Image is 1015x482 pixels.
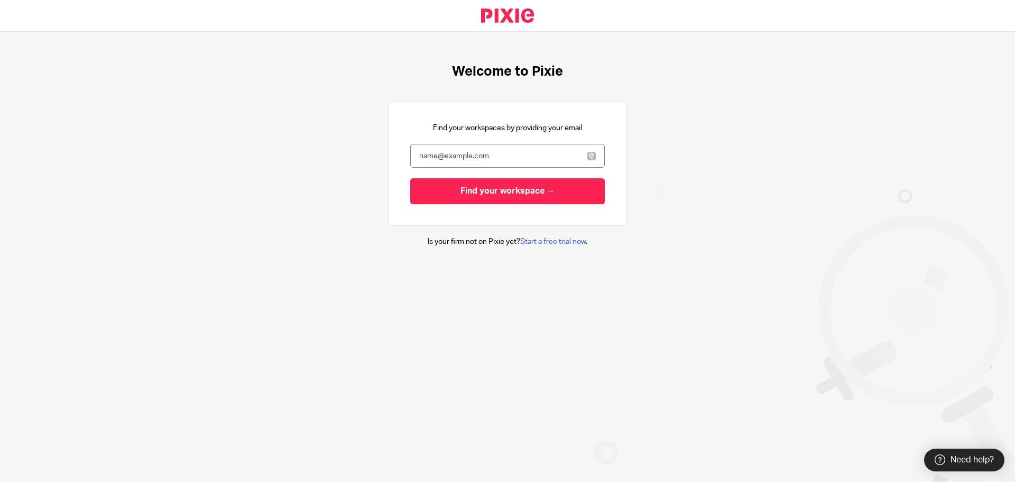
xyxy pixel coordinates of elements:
[520,238,586,245] a: Start a free trial now
[428,237,587,247] p: Is your firm not on Pixie yet? .
[433,123,582,133] p: Find your workspaces by providing your email
[924,449,1004,471] div: Need help?
[452,63,563,80] h1: Welcome to Pixie
[410,178,605,204] input: Find your workspace →
[410,144,605,168] input: name@example.com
